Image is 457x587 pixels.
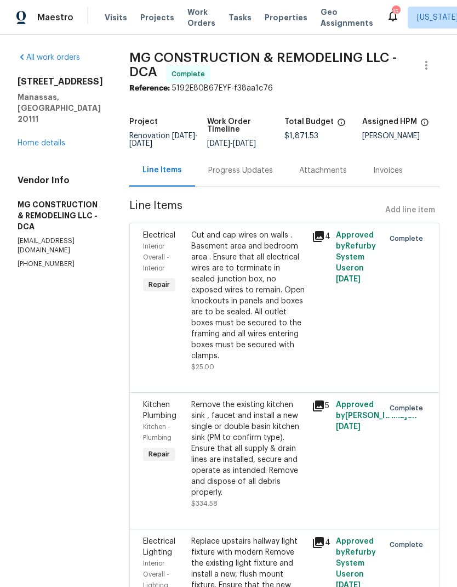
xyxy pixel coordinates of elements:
[37,12,73,23] span: Maestro
[129,200,381,221] span: Line Items
[284,118,334,126] h5: Total Budget
[420,118,429,132] span: The hpm assigned to this work order.
[172,69,209,80] span: Complete
[390,403,427,414] span: Complete
[284,132,318,140] span: $1,871.53
[312,536,329,549] div: 4
[18,236,103,255] p: [EMAIL_ADDRESS][DOMAIN_NAME]
[129,83,439,94] div: 5192E80B67EYF-f38aa1c76
[336,423,361,431] span: [DATE]
[143,538,175,556] span: Electrical Lighting
[18,54,80,61] a: All work orders
[233,140,256,148] span: [DATE]
[191,230,305,362] div: Cut and cap wires on walls . Basement area and bedroom area . Ensure that all electrical wires ar...
[390,539,427,550] span: Complete
[191,364,214,370] span: $25.00
[129,140,152,148] span: [DATE]
[312,230,329,243] div: 4
[18,139,65,147] a: Home details
[207,140,256,148] span: -
[191,500,218,507] span: $334.58
[392,7,399,18] div: 15
[191,399,305,498] div: Remove the existing kitchen sink , faucet and install a new single or double basin kitchen sink (...
[312,399,329,413] div: 5
[18,199,103,232] h5: MG CONSTRUCTION & REMODELING LLC - DCA
[129,51,397,78] span: MG CONSTRUCTION & REMODELING LLC - DCA
[336,275,361,283] span: [DATE]
[129,132,198,148] span: Renovation
[207,140,230,148] span: [DATE]
[18,92,103,125] h5: Manassas, [GEOGRAPHIC_DATA] 20111
[143,243,169,272] span: Interior Overall - Interior
[143,232,175,239] span: Electrical
[337,118,346,132] span: The total cost of line items that have been proposed by Opendoor. This sum includes line items th...
[336,232,376,283] span: Approved by Refurby System User on
[299,165,347,176] div: Attachments
[18,175,103,186] h4: Vendor Info
[362,132,440,140] div: [PERSON_NAME]
[140,12,174,23] span: Projects
[143,424,172,441] span: Kitchen - Plumbing
[321,7,373,29] span: Geo Assignments
[129,132,198,148] span: -
[187,7,215,29] span: Work Orders
[144,449,174,460] span: Repair
[208,165,273,176] div: Progress Updates
[172,132,195,140] span: [DATE]
[142,165,182,176] div: Line Items
[18,76,103,87] h2: [STREET_ADDRESS]
[265,12,307,23] span: Properties
[144,279,174,290] span: Repair
[362,118,417,126] h5: Assigned HPM
[229,14,252,21] span: Tasks
[336,401,417,431] span: Approved by [PERSON_NAME] on
[373,165,403,176] div: Invoices
[129,118,158,126] h5: Project
[143,401,176,420] span: Kitchen Plumbing
[207,118,285,133] h5: Work Order Timeline
[129,84,170,92] b: Reference:
[105,12,127,23] span: Visits
[390,233,427,244] span: Complete
[18,259,103,269] p: [PHONE_NUMBER]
